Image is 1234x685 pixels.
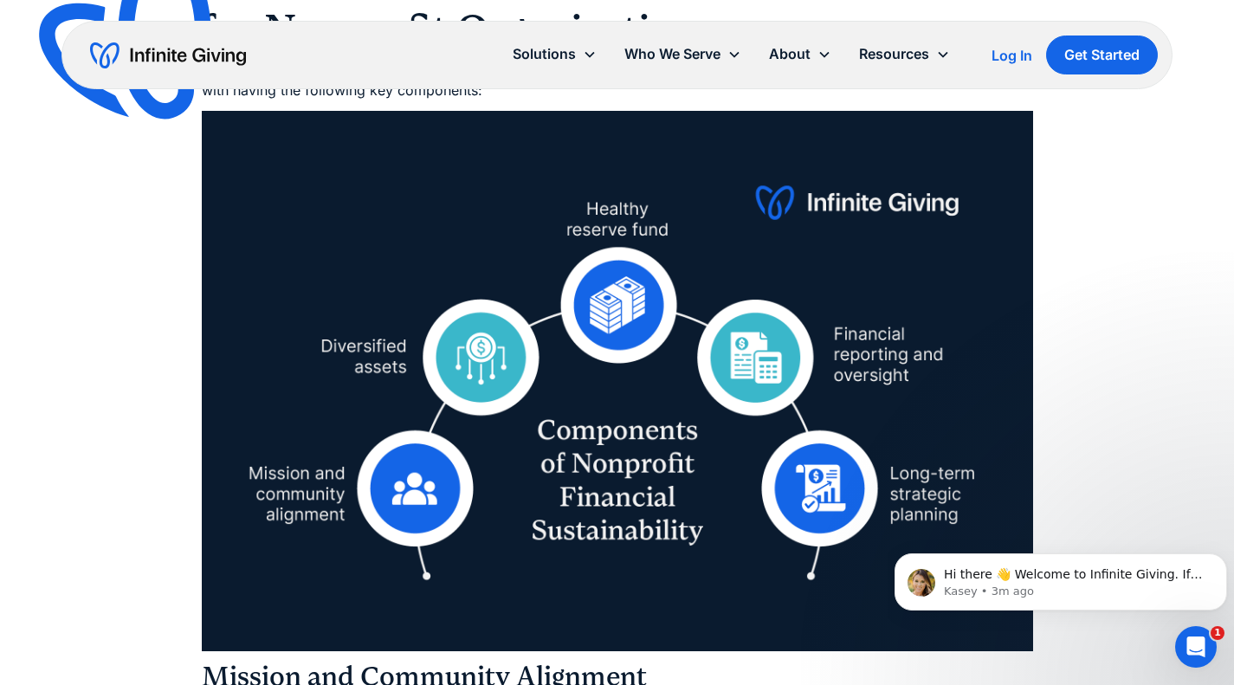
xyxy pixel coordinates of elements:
[624,42,720,66] div: Who We Serve
[888,517,1234,638] iframe: Intercom notifications message
[1046,36,1158,74] a: Get Started
[769,42,811,66] div: About
[499,36,611,73] div: Solutions
[611,36,755,73] div: Who We Serve
[755,36,845,73] div: About
[202,111,1033,651] img: Components of nonprofit financial sustainability, explored in the sections below
[859,42,929,66] div: Resources
[992,48,1032,62] div: Log In
[992,45,1032,66] a: Log In
[1175,626,1217,668] iframe: Intercom live chat
[845,36,964,73] div: Resources
[90,42,246,69] a: home
[1211,626,1224,640] span: 1
[513,42,576,66] div: Solutions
